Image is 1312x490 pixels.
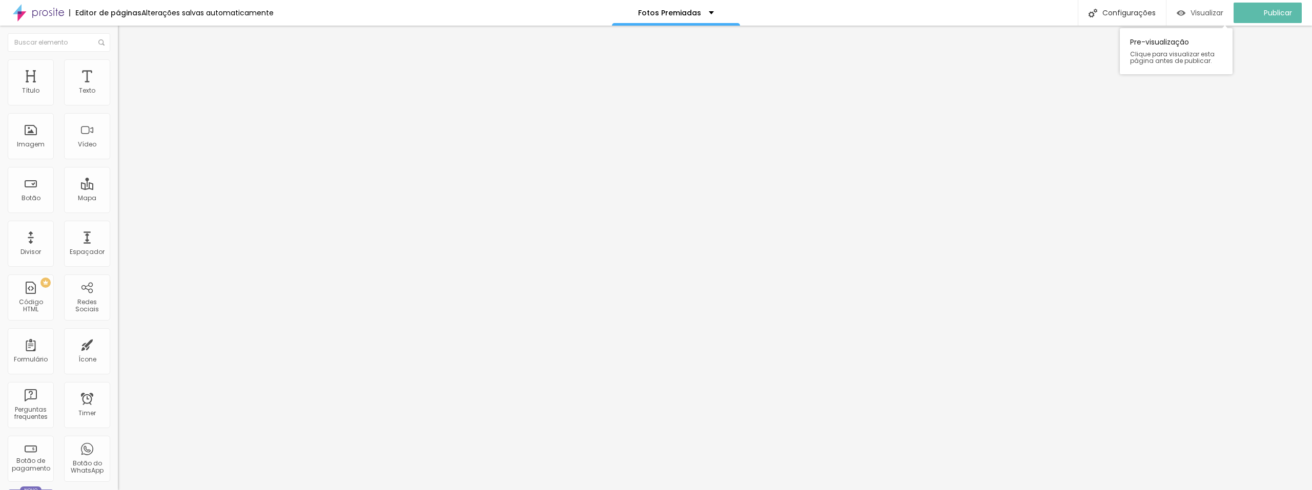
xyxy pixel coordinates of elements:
[1191,9,1223,17] span: Visualizar
[17,141,45,148] div: Imagem
[78,410,96,417] div: Timer
[22,87,39,94] div: Título
[10,406,51,421] div: Perguntas frequentes
[1234,3,1302,23] button: Publicar
[1177,9,1185,17] img: view-1.svg
[1120,28,1233,74] div: Pre-visualização
[69,9,141,16] div: Editor de páginas
[20,248,41,255] div: Divisor
[70,248,105,255] div: Espaçador
[10,299,51,313] div: Código HTML
[118,26,1312,490] iframe: Editor
[14,356,48,363] div: Formulário
[8,33,110,52] input: Buscar elemento
[1130,51,1222,64] span: Clique para visualizar esta página antes de publicar.
[638,9,701,16] p: Fotos Premiadas
[67,299,107,313] div: Redes Sociais
[78,141,96,148] div: Vídeo
[1166,3,1234,23] button: Visualizar
[67,460,107,475] div: Botão do WhatsApp
[79,87,95,94] div: Texto
[78,356,96,363] div: Ícone
[98,39,105,46] img: Icone
[141,9,274,16] div: Alterações salvas automaticamente
[1089,9,1097,17] img: Icone
[10,457,51,472] div: Botão de pagamento
[22,195,40,202] div: Botão
[1264,9,1292,17] span: Publicar
[78,195,96,202] div: Mapa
